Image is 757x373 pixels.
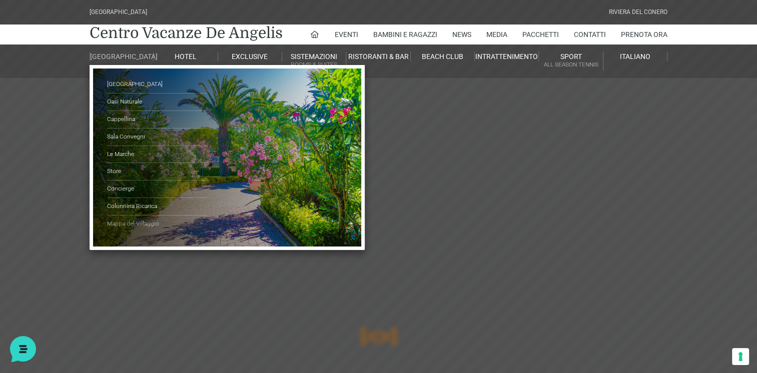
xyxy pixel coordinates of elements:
[335,24,358,44] a: Eventi
[475,52,539,61] a: Intrattenimento
[165,112,184,121] p: [DATE]
[522,24,559,44] a: Pacchetti
[16,142,184,162] button: Start a Conversation
[30,295,47,304] p: Home
[107,76,207,93] a: [GEOGRAPHIC_DATA]
[90,52,154,61] a: [GEOGRAPHIC_DATA]
[621,24,667,44] a: Prenota Ora
[539,60,602,69] small: All Season Tennis
[42,124,159,134] p: Ciao! Benvenuto al [GEOGRAPHIC_DATA]! Come posso aiutarti!
[574,24,606,44] a: Contatti
[107,111,207,128] a: Cappellina
[107,215,207,232] a: Mappa del Villaggio
[107,93,207,111] a: Oasi Naturale
[16,182,68,190] span: Find an Answer
[23,203,164,213] input: Search for an Article...
[107,146,207,163] a: Le Marche
[72,148,140,156] span: Start a Conversation
[90,7,147,17] div: [GEOGRAPHIC_DATA]
[8,60,168,80] p: La nostra missione è rendere la tua esperienza straordinaria!
[16,96,81,104] span: Your Conversations
[154,52,218,61] a: Hotel
[8,8,168,56] h2: Hello from [GEOGRAPHIC_DATA] 👋
[732,348,749,365] button: Le tue preferenze relative al consenso per le tecnologie di tracciamento
[107,198,207,215] a: Colonnina Ricarica
[131,281,192,304] button: Help
[452,24,471,44] a: News
[282,60,346,69] small: Rooms & Suites
[107,128,207,146] a: Sala Convegni
[346,52,410,61] a: Ristoranti & Bar
[90,23,283,43] a: Centro Vacanze De Angelis
[609,7,667,17] div: Riviera Del Conero
[42,112,159,122] span: [PERSON_NAME]
[539,52,603,70] a: SportAll Season Tennis
[162,96,184,104] a: See all
[620,52,650,60] span: Italiano
[155,295,168,304] p: Help
[8,334,38,364] iframe: Customerly Messenger Launcher
[125,182,184,190] a: Open Help Center
[603,52,667,61] a: Italiano
[218,52,282,61] a: Exclusive
[8,281,70,304] button: Home
[70,281,131,304] button: Messages
[16,113,36,133] img: light
[411,52,475,61] a: Beach Club
[282,52,346,70] a: SistemazioniRooms & Suites
[86,295,115,304] p: Messages
[486,24,507,44] a: Media
[107,180,207,198] a: Concierge
[107,163,207,180] a: Store
[12,108,188,138] a: [PERSON_NAME]Ciao! Benvenuto al [GEOGRAPHIC_DATA]! Come posso aiutarti![DATE]
[373,24,437,44] a: Bambini e Ragazzi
